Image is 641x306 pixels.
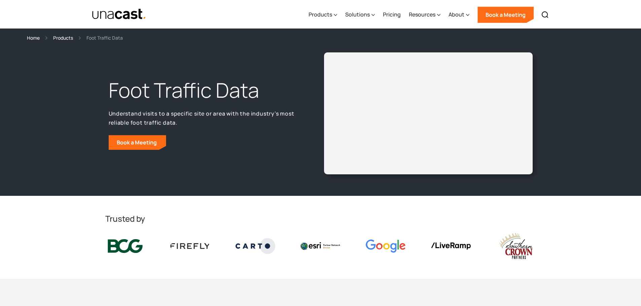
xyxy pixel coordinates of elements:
[449,1,469,29] div: About
[409,10,435,18] div: Resources
[105,238,145,255] img: BCG logo
[109,135,166,150] a: Book a Meeting
[477,7,534,23] a: Book a Meeting
[300,242,340,250] img: Esri logo
[92,8,147,20] a: home
[109,109,299,127] p: Understand visits to a specific site or area with the industry’s most reliable foot traffic data.
[53,34,73,42] a: Products
[309,1,337,29] div: Products
[105,213,536,224] h2: Trusted by
[27,34,40,42] a: Home
[345,10,370,18] div: Solutions
[541,11,549,19] img: Search icon
[366,239,405,253] img: Google logo
[449,10,464,18] div: About
[170,243,210,249] img: Firefly Advertising logo
[383,1,401,29] a: Pricing
[92,8,147,20] img: Unacast text logo
[329,58,527,169] iframe: Unacast - European Vaccines v2
[236,238,275,254] img: Carto logo
[109,77,299,104] h1: Foot Traffic Data
[345,1,375,29] div: Solutions
[431,243,471,250] img: liveramp logo
[409,1,440,29] div: Resources
[86,34,123,42] div: Foot Traffic Data
[496,232,536,260] img: southern crown logo
[309,10,332,18] div: Products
